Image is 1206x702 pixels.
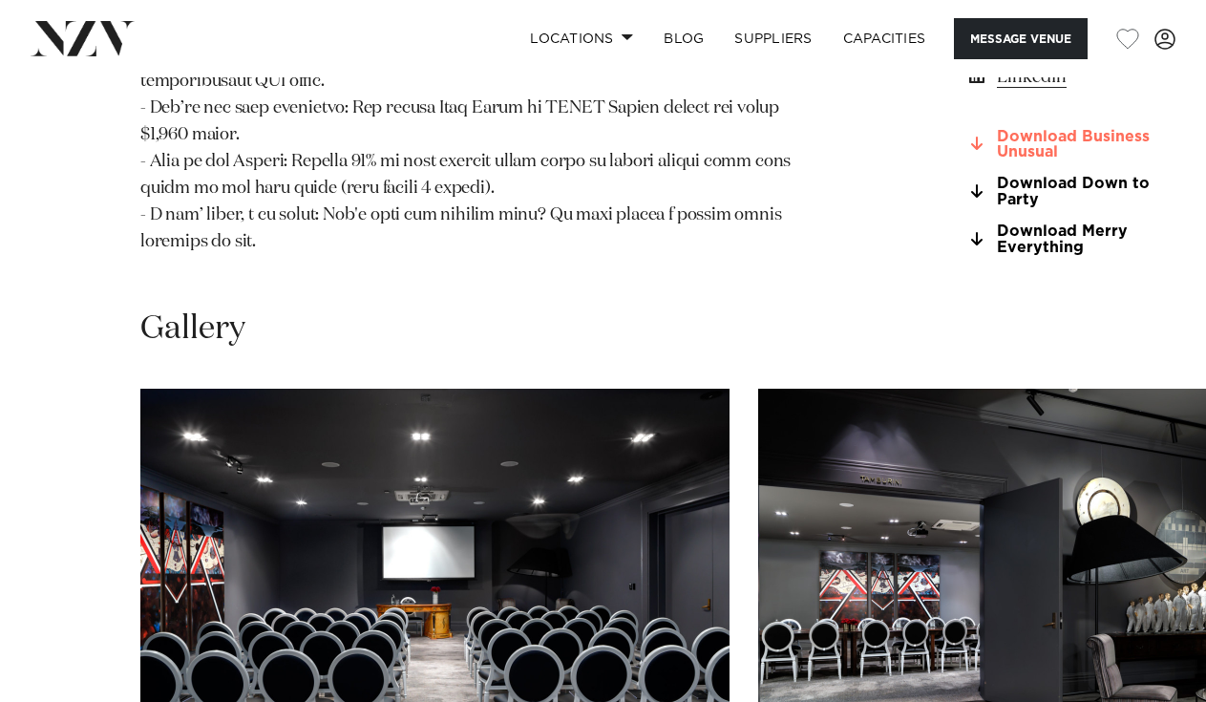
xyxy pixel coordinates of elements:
a: Capacities [828,18,942,59]
a: Download Merry Everything [965,223,1173,256]
h2: Gallery [140,308,245,351]
a: Locations [515,18,648,59]
a: Download Down to Party [965,176,1173,208]
button: Message Venue [954,18,1088,59]
img: nzv-logo.png [31,21,135,55]
a: SUPPLIERS [719,18,827,59]
a: Download Business Unusual [965,129,1173,161]
a: BLOG [648,18,719,59]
